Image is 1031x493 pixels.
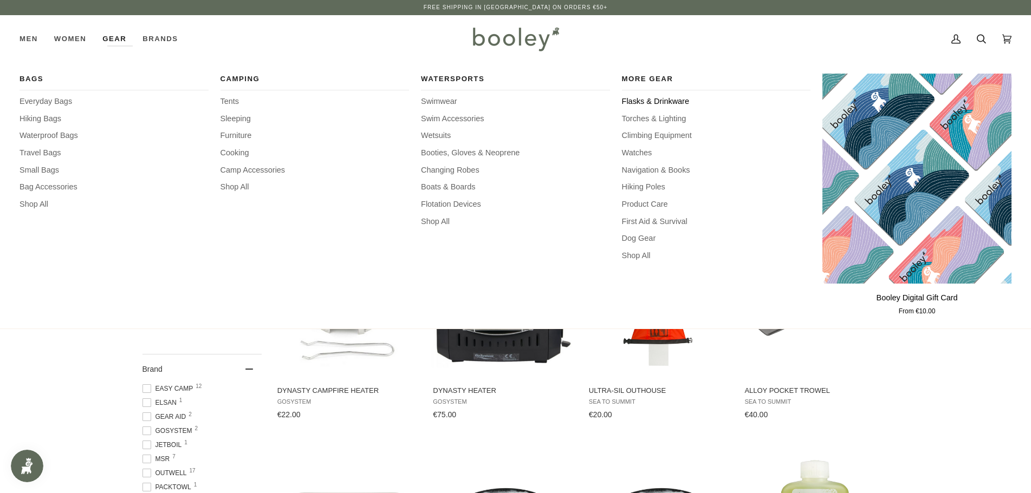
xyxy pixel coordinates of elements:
[221,96,410,108] a: Tents
[822,288,1011,317] a: Booley Digital Gift Card
[468,23,563,55] img: Booley
[277,410,301,419] span: €22.00
[622,181,811,193] a: Hiking Poles
[221,74,410,90] a: Camping
[421,216,610,228] a: Shop All
[433,386,573,396] span: Dynasty Heater
[184,440,187,445] span: 1
[421,74,610,90] a: Watersports
[179,398,183,403] span: 1
[877,292,958,304] p: Booley Digital Gift Card
[421,113,610,125] a: Swim Accessories
[277,398,418,405] span: GoSystem
[195,426,198,431] span: 2
[20,199,209,211] a: Shop All
[744,386,885,396] span: Alloy Pocket Trowel
[421,147,610,159] a: Booties, Gloves & Neoprene
[142,412,190,422] span: Gear Aid
[622,130,811,142] a: Climbing Equipment
[196,384,202,389] span: 12
[142,365,163,373] span: Brand
[744,398,885,405] span: Sea to Summit
[142,34,178,44] span: Brands
[622,250,811,262] a: Shop All
[221,147,410,159] a: Cooking
[221,181,410,193] a: Shop All
[421,130,610,142] a: Wetsuits
[622,96,811,108] span: Flasks & Drinkware
[142,482,194,492] span: PackTowl
[94,15,134,63] a: Gear
[20,147,209,159] span: Travel Bags
[20,74,209,84] span: Bags
[622,233,811,245] span: Dog Gear
[433,398,573,405] span: GoSystem
[134,15,186,63] a: Brands
[421,74,610,84] span: Watersports
[142,384,197,393] span: Easy Camp
[899,307,935,317] span: From €10.00
[622,113,811,125] a: Torches & Lighting
[189,412,192,417] span: 2
[221,130,410,142] a: Furniture
[142,398,180,407] span: Elsan
[46,15,94,63] a: Women
[424,3,607,12] p: Free Shipping in [GEOGRAPHIC_DATA] on Orders €50+
[194,482,197,488] span: 1
[622,165,811,176] a: Navigation & Books
[20,113,209,125] span: Hiking Bags
[622,74,811,84] span: More Gear
[589,386,729,396] span: Ultra-Sil Outhouse
[622,216,811,228] span: First Aid & Survival
[421,165,610,176] span: Changing Robes
[221,113,410,125] span: Sleeping
[20,74,209,90] a: Bags
[622,74,811,90] a: More Gear
[421,199,610,211] span: Flotation Devices
[142,426,196,436] span: GoSystem
[142,468,190,478] span: Outwell
[190,468,196,474] span: 17
[20,130,209,142] a: Waterproof Bags
[20,34,38,44] span: Men
[622,147,811,159] a: Watches
[221,74,410,84] span: Camping
[142,440,185,450] span: Jetboil
[421,181,610,193] a: Boats & Boards
[102,34,126,44] span: Gear
[744,410,768,419] span: €40.00
[54,34,86,44] span: Women
[822,74,1011,284] a: Booley Digital Gift Card
[20,96,209,108] a: Everyday Bags
[94,15,134,63] div: Gear Bags Everyday Bags Hiking Bags Waterproof Bags Travel Bags Small Bags Bag Accessories Shop A...
[11,450,43,482] iframe: Button to open loyalty program pop-up
[421,96,610,108] a: Swimwear
[589,410,612,419] span: €20.00
[622,199,811,211] a: Product Care
[221,165,410,176] a: Camp Accessories
[822,74,1011,316] product-grid-item: Booley Digital Gift Card
[142,454,173,464] span: MSR
[277,386,418,396] span: Dynasty Campfire Heater
[20,15,46,63] a: Men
